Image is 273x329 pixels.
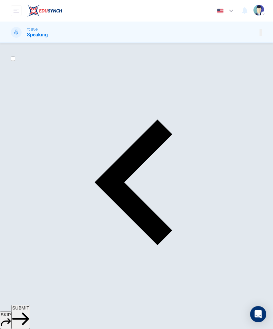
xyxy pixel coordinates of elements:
h1: Speaking [27,32,48,37]
img: EduSynch logo [27,4,62,18]
span: SUBMIT [12,305,29,310]
img: Profile picture [253,5,264,15]
span: SKIP [1,312,11,317]
button: open mobile menu [11,5,22,16]
div: Open Intercom Messenger [250,306,266,322]
img: en [216,8,224,13]
span: TOEFL® [27,27,38,32]
button: SUBMIT [11,305,30,329]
